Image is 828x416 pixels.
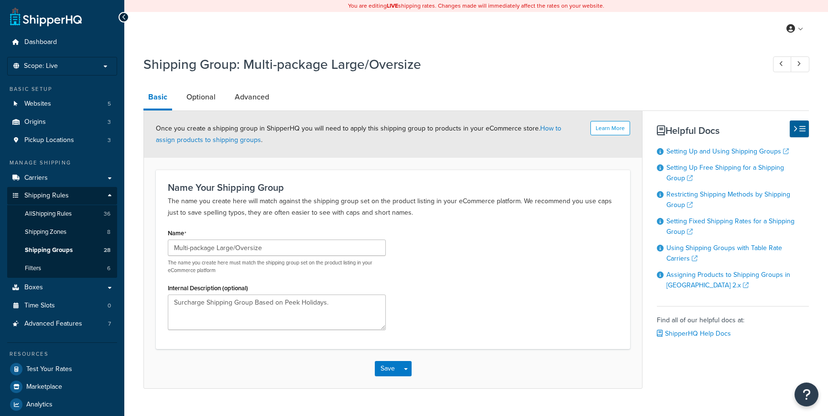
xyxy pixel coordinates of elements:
[7,378,117,395] a: Marketplace
[7,187,117,205] a: Shipping Rules
[26,383,62,391] span: Marketplace
[7,260,117,277] a: Filters6
[666,243,782,263] a: Using Shipping Groups with Table Rate Carriers
[156,123,561,145] span: Once you create a shipping group in ShipperHQ you will need to apply this shipping group to produ...
[7,241,117,259] a: Shipping Groups28
[108,118,111,126] span: 3
[7,260,117,277] li: Filters
[24,136,74,144] span: Pickup Locations
[24,174,48,182] span: Carriers
[25,246,73,254] span: Shipping Groups
[24,284,43,292] span: Boxes
[26,401,53,409] span: Analytics
[108,302,111,310] span: 0
[143,55,755,74] h1: Shipping Group: Multi-package Large/Oversize
[230,86,274,109] a: Advanced
[7,223,117,241] li: Shipping Zones
[666,216,795,237] a: Setting Fixed Shipping Rates for a Shipping Group
[104,210,110,218] span: 36
[143,86,172,110] a: Basic
[7,297,117,315] li: Time Slots
[24,302,55,310] span: Time Slots
[7,169,117,187] a: Carriers
[7,350,117,358] div: Resources
[795,383,818,406] button: Open Resource Center
[168,295,386,330] textarea: Surcharge Shipping Group Based on Peek Holidays.
[387,1,398,10] b: LIVE
[7,315,117,333] a: Advanced Features7
[7,113,117,131] a: Origins3
[26,365,72,373] span: Test Your Rates
[791,56,809,72] a: Next Record
[657,328,731,339] a: ShipperHQ Help Docs
[7,396,117,413] a: Analytics
[25,228,66,236] span: Shipping Zones
[7,223,117,241] a: Shipping Zones8
[7,279,117,296] a: Boxes
[375,361,401,376] button: Save
[590,121,630,135] button: Learn More
[666,146,789,156] a: Setting Up and Using Shipping Groups
[24,320,82,328] span: Advanced Features
[7,131,117,149] li: Pickup Locations
[666,270,790,290] a: Assigning Products to Shipping Groups in [GEOGRAPHIC_DATA] 2.x
[24,100,51,108] span: Websites
[25,264,41,273] span: Filters
[168,230,186,237] label: Name
[24,192,69,200] span: Shipping Rules
[24,38,57,46] span: Dashboard
[168,285,248,292] label: Internal Description (optional)
[24,118,46,126] span: Origins
[7,241,117,259] li: Shipping Groups
[168,259,386,274] p: The name you create here must match the shipping group set on the product listing in your eCommer...
[108,100,111,108] span: 5
[7,131,117,149] a: Pickup Locations3
[108,136,111,144] span: 3
[104,246,110,254] span: 28
[24,62,58,70] span: Scope: Live
[7,85,117,93] div: Basic Setup
[7,159,117,167] div: Manage Shipping
[7,113,117,131] li: Origins
[7,315,117,333] li: Advanced Features
[790,120,809,137] button: Hide Help Docs
[7,361,117,378] a: Test Your Rates
[657,306,809,340] div: Find all of our helpful docs at:
[168,196,618,219] p: The name you create here will match against the shipping group set on the product listing in your...
[7,95,117,113] li: Websites
[666,189,790,210] a: Restricting Shipping Methods by Shipping Group
[7,297,117,315] a: Time Slots0
[7,205,117,223] a: AllShipping Rules36
[666,163,784,183] a: Setting Up Free Shipping for a Shipping Group
[25,210,72,218] span: All Shipping Rules
[107,228,110,236] span: 8
[657,125,809,136] h3: Helpful Docs
[7,187,117,278] li: Shipping Rules
[7,33,117,51] a: Dashboard
[168,182,618,193] h3: Name Your Shipping Group
[182,86,220,109] a: Optional
[108,320,111,328] span: 7
[107,264,110,273] span: 6
[7,95,117,113] a: Websites5
[773,56,792,72] a: Previous Record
